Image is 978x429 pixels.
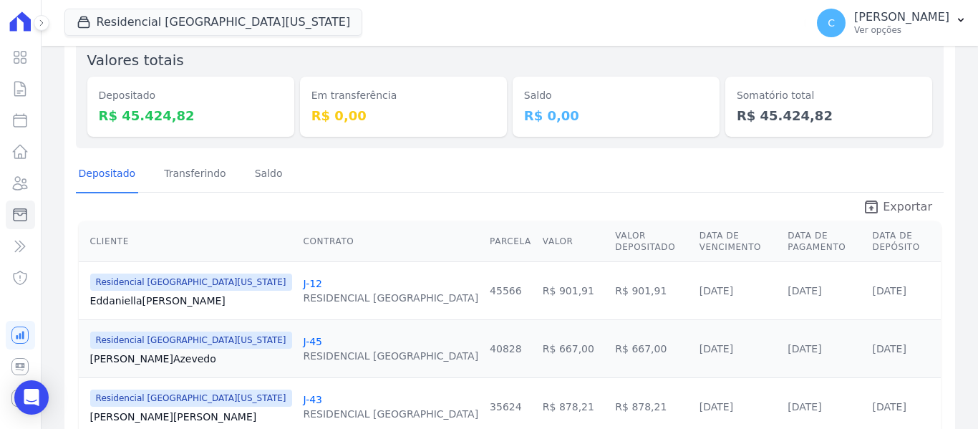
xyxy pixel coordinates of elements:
[76,156,139,193] a: Depositado
[737,88,921,103] dt: Somatório total
[694,221,783,262] th: Data de Vencimento
[863,198,880,216] i: unarchive
[99,88,283,103] dt: Depositado
[788,285,821,297] a: [DATE]
[873,401,906,413] a: [DATE]
[524,88,708,103] dt: Saldo
[90,410,292,424] a: [PERSON_NAME][PERSON_NAME]
[699,401,733,413] a: [DATE]
[867,221,941,262] th: Data de Depósito
[854,24,949,36] p: Ver opções
[304,336,323,347] a: J-45
[854,10,949,24] p: [PERSON_NAME]
[609,319,693,377] td: R$ 667,00
[298,221,485,262] th: Contrato
[609,221,693,262] th: Valor Depositado
[79,221,298,262] th: Cliente
[304,278,323,289] a: J-12
[883,198,932,216] span: Exportar
[304,394,323,405] a: J-43
[737,106,921,125] dd: R$ 45.424,82
[99,106,283,125] dd: R$ 45.424,82
[484,221,537,262] th: Parcela
[90,274,292,291] span: Residencial [GEOGRAPHIC_DATA][US_STATE]
[537,319,609,377] td: R$ 667,00
[788,401,821,413] a: [DATE]
[311,88,495,103] dt: Em transferência
[873,285,906,297] a: [DATE]
[90,352,292,366] a: [PERSON_NAME]Azevedo
[524,106,708,125] dd: R$ 0,00
[609,261,693,319] td: R$ 901,91
[699,285,733,297] a: [DATE]
[252,156,286,193] a: Saldo
[161,156,229,193] a: Transferindo
[64,9,363,36] button: Residencial [GEOGRAPHIC_DATA][US_STATE]
[490,285,522,297] a: 45566
[490,343,522,355] a: 40828
[490,401,522,413] a: 35624
[87,52,184,69] label: Valores totais
[304,407,479,421] div: RESIDENCIAL [GEOGRAPHIC_DATA]
[14,380,49,415] div: Open Intercom Messenger
[304,291,479,305] div: RESIDENCIAL [GEOGRAPHIC_DATA]
[537,221,609,262] th: Valor
[851,198,944,218] a: unarchive Exportar
[90,390,292,407] span: Residencial [GEOGRAPHIC_DATA][US_STATE]
[873,343,906,355] a: [DATE]
[788,343,821,355] a: [DATE]
[537,261,609,319] td: R$ 901,91
[828,18,835,28] span: C
[90,332,292,349] span: Residencial [GEOGRAPHIC_DATA][US_STATE]
[90,294,292,308] a: Eddaniella[PERSON_NAME]
[782,221,866,262] th: Data de Pagamento
[699,343,733,355] a: [DATE]
[311,106,495,125] dd: R$ 0,00
[304,349,479,363] div: RESIDENCIAL [GEOGRAPHIC_DATA]
[805,3,978,43] button: C [PERSON_NAME] Ver opções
